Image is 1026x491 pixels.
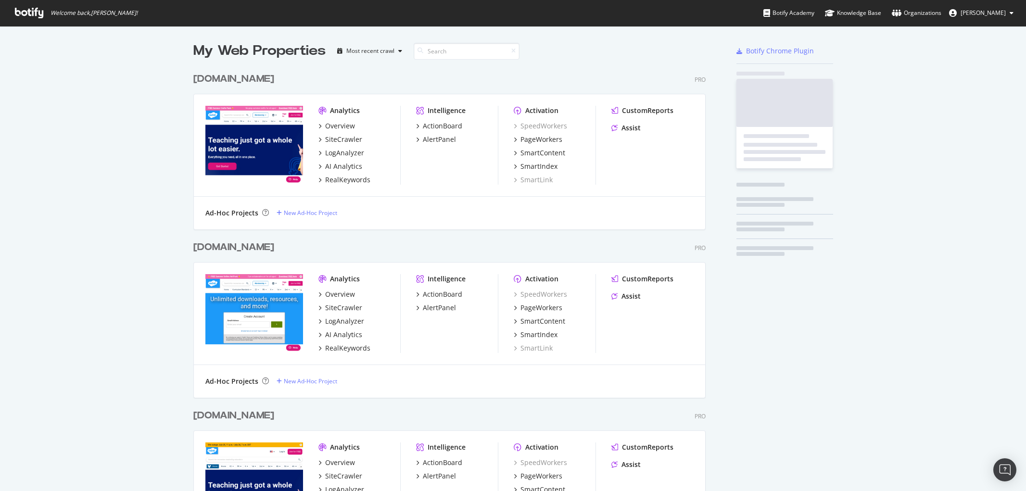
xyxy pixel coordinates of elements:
[525,442,558,452] div: Activation
[520,471,562,481] div: PageWorkers
[423,121,462,131] div: ActionBoard
[428,274,466,284] div: Intelligence
[205,208,258,218] div: Ad-Hoc Projects
[525,106,558,115] div: Activation
[325,316,364,326] div: LogAnalyzer
[746,46,814,56] div: Botify Chrome Plugin
[205,106,303,184] img: www.twinkl.com.au
[193,409,278,423] a: [DOMAIN_NAME]
[514,471,562,481] a: PageWorkers
[622,442,673,452] div: CustomReports
[277,377,337,385] a: New Ad-Hoc Project
[514,330,557,340] a: SmartIndex
[325,343,370,353] div: RealKeywords
[193,41,326,61] div: My Web Properties
[416,135,456,144] a: AlertPanel
[621,123,641,133] div: Assist
[284,209,337,217] div: New Ad-Hoc Project
[325,148,364,158] div: LogAnalyzer
[520,135,562,144] div: PageWorkers
[277,209,337,217] a: New Ad-Hoc Project
[416,471,456,481] a: AlertPanel
[428,442,466,452] div: Intelligence
[318,121,355,131] a: Overview
[514,175,553,185] div: SmartLink
[416,303,456,313] a: AlertPanel
[514,458,567,467] a: SpeedWorkers
[325,303,362,313] div: SiteCrawler
[318,135,362,144] a: SiteCrawler
[514,135,562,144] a: PageWorkers
[416,121,462,131] a: ActionBoard
[423,135,456,144] div: AlertPanel
[423,458,462,467] div: ActionBoard
[318,148,364,158] a: LogAnalyzer
[611,442,673,452] a: CustomReports
[622,274,673,284] div: CustomReports
[514,316,565,326] a: SmartContent
[611,106,673,115] a: CustomReports
[318,162,362,171] a: AI Analytics
[205,377,258,386] div: Ad-Hoc Projects
[325,175,370,185] div: RealKeywords
[416,290,462,299] a: ActionBoard
[325,162,362,171] div: AI Analytics
[330,106,360,115] div: Analytics
[514,290,567,299] div: SpeedWorkers
[193,72,278,86] a: [DOMAIN_NAME]
[325,330,362,340] div: AI Analytics
[525,274,558,284] div: Activation
[318,343,370,353] a: RealKeywords
[333,43,406,59] button: Most recent crawl
[416,458,462,467] a: ActionBoard
[325,135,362,144] div: SiteCrawler
[330,442,360,452] div: Analytics
[993,458,1016,481] div: Open Intercom Messenger
[318,175,370,185] a: RealKeywords
[325,471,362,481] div: SiteCrawler
[330,274,360,284] div: Analytics
[695,244,706,252] div: Pro
[520,330,557,340] div: SmartIndex
[622,106,673,115] div: CustomReports
[514,162,557,171] a: SmartIndex
[423,471,456,481] div: AlertPanel
[520,316,565,326] div: SmartContent
[892,8,941,18] div: Organizations
[763,8,814,18] div: Botify Academy
[423,303,456,313] div: AlertPanel
[736,46,814,56] a: Botify Chrome Plugin
[428,106,466,115] div: Intelligence
[514,148,565,158] a: SmartContent
[346,48,394,54] div: Most recent crawl
[325,290,355,299] div: Overview
[611,123,641,133] a: Assist
[621,291,641,301] div: Assist
[520,162,557,171] div: SmartIndex
[193,240,278,254] a: [DOMAIN_NAME]
[695,412,706,420] div: Pro
[205,274,303,352] img: twinkl.co.uk
[514,121,567,131] a: SpeedWorkers
[318,290,355,299] a: Overview
[193,72,274,86] div: [DOMAIN_NAME]
[318,330,362,340] a: AI Analytics
[520,303,562,313] div: PageWorkers
[514,343,553,353] a: SmartLink
[318,458,355,467] a: Overview
[621,460,641,469] div: Assist
[318,471,362,481] a: SiteCrawler
[611,291,641,301] a: Assist
[318,316,364,326] a: LogAnalyzer
[695,76,706,84] div: Pro
[514,303,562,313] a: PageWorkers
[520,148,565,158] div: SmartContent
[961,9,1006,17] span: Kevan Holden
[325,121,355,131] div: Overview
[611,274,673,284] a: CustomReports
[193,240,274,254] div: [DOMAIN_NAME]
[318,303,362,313] a: SiteCrawler
[193,409,274,423] div: [DOMAIN_NAME]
